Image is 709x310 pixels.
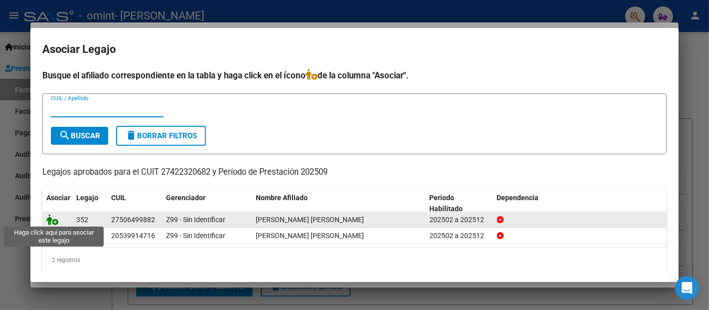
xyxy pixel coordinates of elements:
span: Dependencia [497,194,539,202]
div: Open Intercom Messenger [675,276,699,300]
div: 2 registros [42,248,667,273]
mat-icon: delete [125,129,137,141]
span: Nombre Afiliado [256,194,308,202]
div: 20539914716 [111,230,155,242]
div: 202502 a 202512 [430,214,489,226]
span: 352 [76,216,88,224]
span: Legajo [76,194,98,202]
span: CUIL [111,194,126,202]
div: 202502 a 202512 [430,230,489,242]
button: Buscar [51,127,108,145]
h2: Asociar Legajo [42,40,667,59]
datatable-header-cell: CUIL [107,187,162,220]
datatable-header-cell: Legajo [72,187,107,220]
p: Legajos aprobados para el CUIT 27422320682 y Período de Prestación 202509 [42,166,667,179]
span: Buscar [59,131,100,140]
span: Z99 - Sin Identificar [166,232,225,240]
span: Borrar Filtros [125,131,197,140]
span: Z99 - Sin Identificar [166,216,225,224]
mat-icon: search [59,129,71,141]
span: LOZANO DIEZ LAUTARO ROMAN [256,232,364,240]
span: Periodo Habilitado [430,194,463,213]
span: LOZANO DIEZ MORENA ANAHI [256,216,364,224]
h4: Busque el afiliado correspondiente en la tabla y haga click en el ícono de la columna "Asociar". [42,69,667,82]
div: 27506499882 [111,214,155,226]
span: 349 [76,232,88,240]
span: Gerenciador [166,194,205,202]
datatable-header-cell: Asociar [42,187,72,220]
button: Borrar Filtros [116,126,206,146]
datatable-header-cell: Dependencia [493,187,667,220]
span: Asociar [46,194,70,202]
datatable-header-cell: Gerenciador [162,187,252,220]
datatable-header-cell: Nombre Afiliado [252,187,426,220]
datatable-header-cell: Periodo Habilitado [426,187,493,220]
